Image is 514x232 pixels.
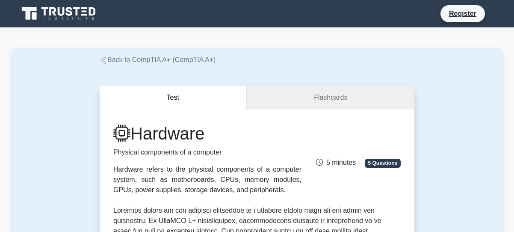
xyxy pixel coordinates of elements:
span: 5 Questions [365,159,401,167]
span: 5 minutes [316,159,356,166]
a: Register [444,8,482,19]
a: Flashcards [247,86,414,110]
div: Hardware refers to the physical components of a computer system, such as motherboards, CPUs, memo... [113,164,301,195]
a: Back to CompTIA A+ (CompTIA A+) [100,56,216,63]
p: Physical components of a computer [113,147,301,158]
button: Test [100,86,247,110]
h1: Hardware [113,123,301,144]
